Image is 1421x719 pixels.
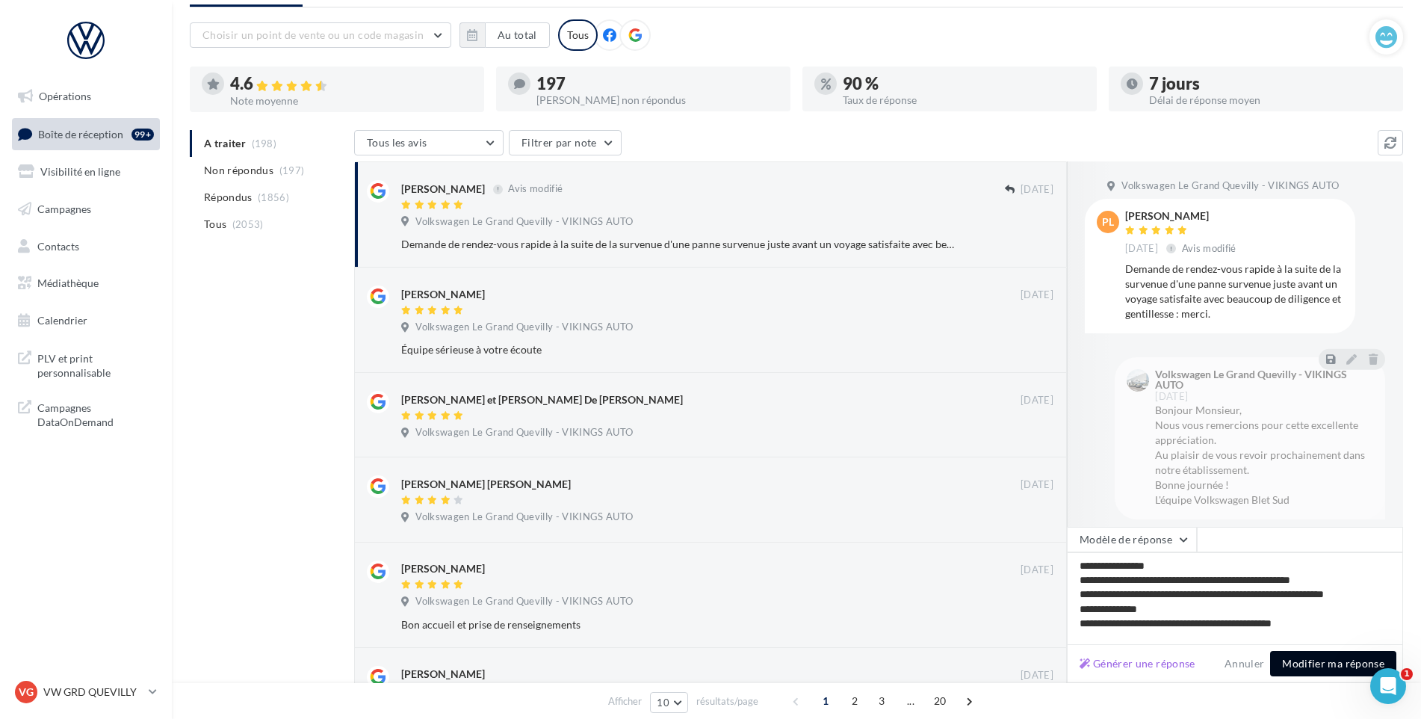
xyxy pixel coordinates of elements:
[843,95,1085,105] div: Taux de réponse
[204,163,273,178] span: Non répondus
[1121,179,1339,193] span: Volkswagen Le Grand Quevilly - VIKINGS AUTO
[1021,564,1053,577] span: [DATE]
[1149,95,1391,105] div: Délai de réponse moyen
[258,191,289,203] span: (1856)
[401,477,571,492] div: [PERSON_NAME] [PERSON_NAME]
[39,90,91,102] span: Opérations
[1155,392,1188,401] span: [DATE]
[367,136,427,149] span: Tous les avis
[190,22,451,48] button: Choisir un point de vente ou un code magasin
[202,28,424,41] span: Choisir un point de vente ou un code magasin
[1021,394,1053,407] span: [DATE]
[870,689,894,713] span: 3
[9,81,163,112] a: Opérations
[9,118,163,150] a: Boîte de réception99+
[415,595,633,608] span: Volkswagen Le Grand Quevilly - VIKINGS AUTO
[1021,669,1053,682] span: [DATE]
[401,617,956,632] div: Bon accueil et prise de renseignements
[19,685,34,700] span: VG
[415,426,633,439] span: Volkswagen Le Grand Quevilly - VIKINGS AUTO
[608,694,642,709] span: Afficher
[1155,403,1373,507] div: Bonjour Monsieur, Nous vous remercions pour cette excellente appréciation. Au plaisir de vous rev...
[1021,288,1053,302] span: [DATE]
[9,231,163,262] a: Contacts
[508,183,563,195] span: Avis modifié
[37,277,99,289] span: Médiathèque
[1155,369,1370,390] div: Volkswagen Le Grand Quevilly - VIKINGS AUTO
[1149,75,1391,92] div: 7 jours
[415,510,633,524] span: Volkswagen Le Grand Quevilly - VIKINGS AUTO
[401,392,683,407] div: [PERSON_NAME] et [PERSON_NAME] De [PERSON_NAME]
[650,692,688,713] button: 10
[1401,668,1413,680] span: 1
[536,95,778,105] div: [PERSON_NAME] non répondus
[12,678,160,706] a: VG VW GRD QUEVILLY
[9,268,163,299] a: Médiathèque
[131,129,154,141] div: 99+
[1125,242,1158,256] span: [DATE]
[354,130,504,155] button: Tous les avis
[657,697,669,709] span: 10
[9,342,163,386] a: PLV et print personnalisable
[40,165,120,178] span: Visibilité en ligne
[37,348,154,380] span: PLV et print personnalisable
[230,96,472,106] div: Note moyenne
[814,689,838,713] span: 1
[279,164,305,176] span: (197)
[9,392,163,436] a: Campagnes DataOnDemand
[843,689,867,713] span: 2
[1125,262,1343,321] div: Demande de rendez-vous rapide à la suite de la survenue d'une panne survenue juste avant un voyag...
[401,342,956,357] div: Équipe sérieuse à votre écoute
[415,321,633,334] span: Volkswagen Le Grand Quevilly - VIKINGS AUTO
[401,287,485,302] div: [PERSON_NAME]
[1021,183,1053,197] span: [DATE]
[232,218,264,230] span: (2053)
[9,194,163,225] a: Campagnes
[401,237,956,252] div: Demande de rendez-vous rapide à la suite de la survenue d'une panne survenue juste avant un voyag...
[43,685,143,700] p: VW GRD QUEVILLY
[509,130,622,155] button: Filtrer par note
[401,667,485,682] div: [PERSON_NAME]
[1021,478,1053,492] span: [DATE]
[1125,211,1239,221] div: [PERSON_NAME]
[536,75,778,92] div: 197
[37,203,91,215] span: Campagnes
[1182,242,1236,254] span: Avis modifié
[1067,527,1197,552] button: Modèle de réponse
[1370,668,1406,704] iframe: Intercom live chat
[1270,651,1396,676] button: Modifier ma réponse
[899,689,923,713] span: ...
[37,239,79,252] span: Contacts
[37,314,87,327] span: Calendrier
[204,217,226,232] span: Tous
[843,75,1085,92] div: 90 %
[38,127,123,140] span: Boîte de réception
[401,182,485,197] div: [PERSON_NAME]
[9,156,163,188] a: Visibilité en ligne
[459,22,550,48] button: Au total
[9,305,163,336] a: Calendrier
[415,215,633,229] span: Volkswagen Le Grand Quevilly - VIKINGS AUTO
[696,694,758,709] span: résultats/page
[230,75,472,93] div: 4.6
[1074,655,1201,673] button: Générer une réponse
[204,190,253,205] span: Répondus
[558,19,598,51] div: Tous
[37,398,154,430] span: Campagnes DataOnDemand
[1102,215,1114,229] span: PL
[1219,655,1270,673] button: Annuler
[928,689,953,713] span: 20
[401,561,485,576] div: [PERSON_NAME]
[485,22,550,48] button: Au total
